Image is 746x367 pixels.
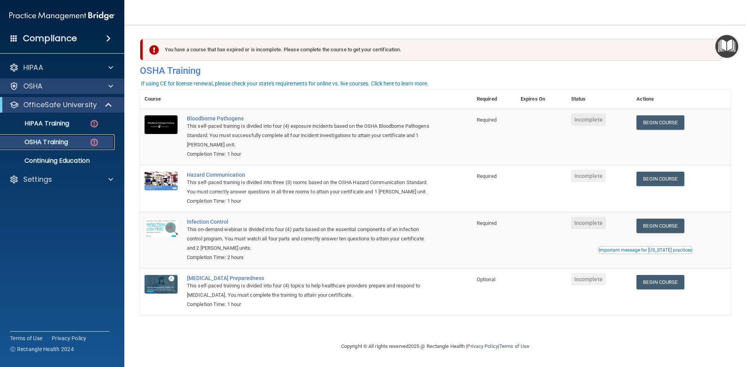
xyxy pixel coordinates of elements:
h4: Compliance [23,33,77,44]
p: Settings [23,175,52,184]
div: Completion Time: 2 hours [187,253,433,262]
span: Incomplete [571,170,606,182]
button: Read this if you are a dental practitioner in the state of CA [598,246,693,254]
span: Required [477,173,497,179]
a: Privacy Policy [467,343,498,349]
div: This self-paced training is divided into four (4) topics to help healthcare providers prepare and... [187,281,433,300]
span: Ⓒ Rectangle Health 2024 [10,345,74,353]
button: If using CE for license renewal, please check your state's requirements for online vs. live cours... [140,80,430,87]
th: Required [472,90,516,109]
span: Incomplete [571,217,606,229]
a: Settings [9,175,113,184]
div: This self-paced training is divided into three (3) rooms based on the OSHA Hazard Communication S... [187,178,433,197]
div: This on-demand webinar is divided into four (4) parts based on the essential components of an inf... [187,225,433,253]
p: OfficeSafe University [23,100,97,110]
div: Copyright © All rights reserved 2025 @ Rectangle Health | | [293,334,577,359]
p: Continuing Education [5,157,111,165]
a: Begin Course [636,219,684,233]
th: Status [566,90,632,109]
span: Required [477,220,497,226]
p: OSHA Training [5,138,68,146]
p: OSHA [23,82,43,91]
p: HIPAA [23,63,43,72]
a: Privacy Policy [52,334,87,342]
a: Terms of Use [10,334,42,342]
img: PMB logo [9,8,115,24]
th: Expires On [516,90,566,109]
a: OSHA [9,82,113,91]
a: Infection Control [187,219,433,225]
div: Completion Time: 1 hour [187,300,433,309]
a: Begin Course [636,172,684,186]
a: Hazard Communication [187,172,433,178]
a: OfficeSafe University [9,100,113,110]
a: Begin Course [636,115,684,130]
div: Completion Time: 1 hour [187,150,433,159]
th: Course [140,90,182,109]
span: Incomplete [571,113,606,126]
a: [MEDICAL_DATA] Preparedness [187,275,433,281]
a: Begin Course [636,275,684,289]
img: danger-circle.6113f641.png [89,119,99,129]
span: Required [477,117,497,123]
th: Actions [632,90,730,109]
span: Optional [477,277,495,282]
p: HIPAA Training [5,120,69,127]
a: Terms of Use [499,343,529,349]
div: Completion Time: 1 hour [187,197,433,206]
div: Important message for [US_STATE] practices [599,248,692,252]
a: HIPAA [9,63,113,72]
a: Bloodborne Pathogens [187,115,433,122]
img: exclamation-circle-solid-danger.72ef9ffc.png [149,45,159,55]
div: You have a course that has expired or is incomplete. Please complete the course to get your certi... [143,39,722,61]
div: If using CE for license renewal, please check your state's requirements for online vs. live cours... [141,81,429,86]
img: danger-circle.6113f641.png [89,137,99,147]
button: Open Resource Center [715,35,738,58]
span: Incomplete [571,273,606,285]
div: This self-paced training is divided into four (4) exposure incidents based on the OSHA Bloodborne... [187,122,433,150]
h4: OSHA Training [140,65,730,76]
